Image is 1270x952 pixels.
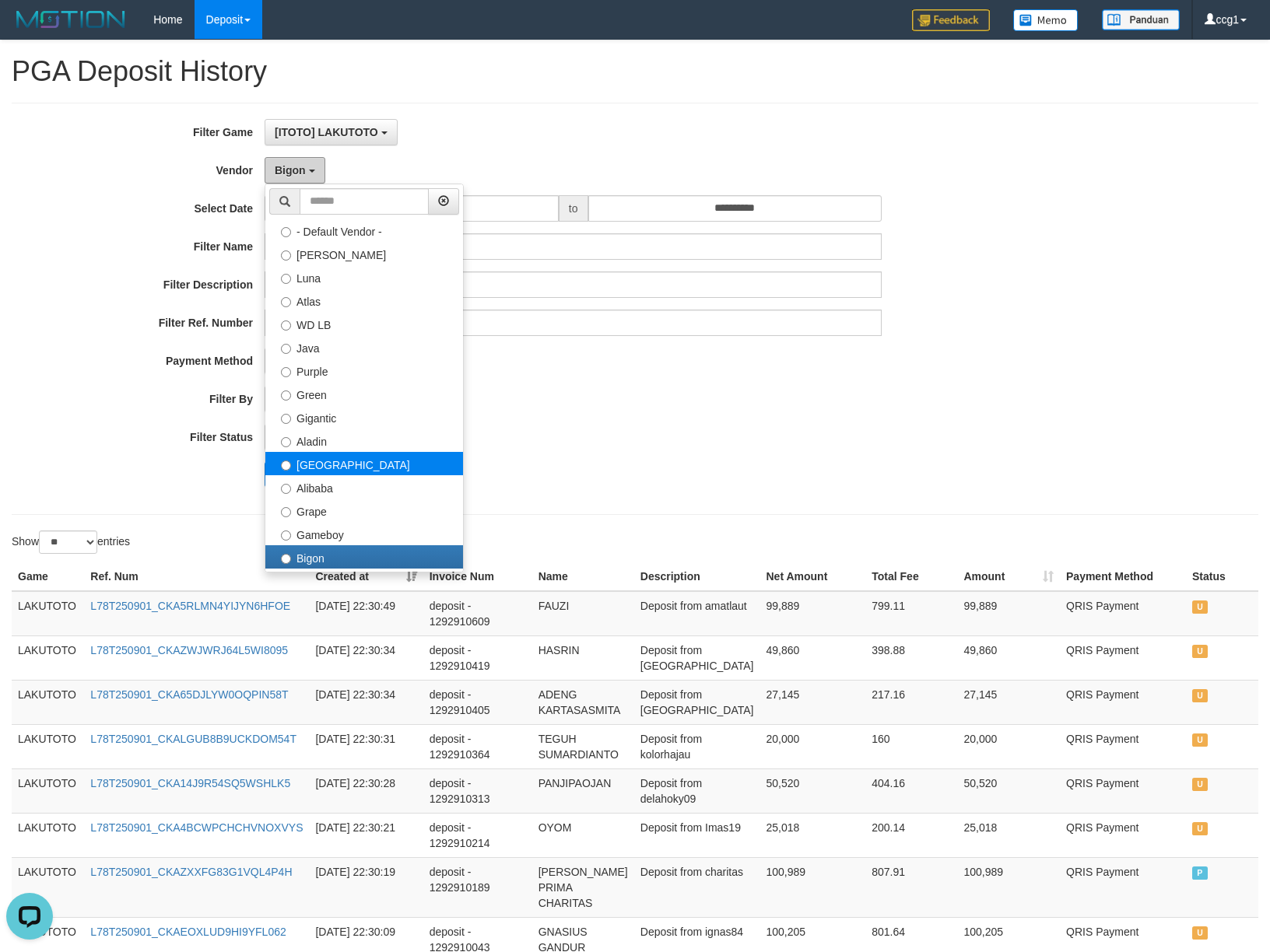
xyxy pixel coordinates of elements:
input: Gameboy [281,530,291,541]
td: 20,000 [760,724,866,768]
td: 200.14 [865,813,957,857]
select: Showentries [39,530,97,554]
td: 49,860 [760,635,866,680]
td: deposit - 1292910364 [423,724,532,768]
label: Purple [265,359,463,382]
td: LAKUTOTO [12,768,84,813]
span: UNPAID [1192,733,1208,747]
td: LAKUTOTO [12,724,84,768]
td: Deposit from amatlaut [634,591,760,636]
img: Feedback.jpg [912,9,990,31]
td: LAKUTOTO [12,680,84,724]
th: Created at: activate to sort column ascending [309,562,423,591]
td: [DATE] 22:30:34 [309,680,423,724]
span: PAID [1192,866,1208,880]
a: L78T250901_CKALGUB8B9UCKDOM54T [90,733,296,745]
td: HASRIN [532,635,634,680]
td: 100,989 [957,857,1060,917]
td: LAKUTOTO [12,635,84,680]
td: QRIS Payment [1060,724,1186,768]
td: 404.16 [865,768,957,813]
span: Bigon [275,164,306,177]
label: WD LB [265,312,463,335]
label: Alibaba [265,475,463,499]
a: L78T250901_CKAZXXFG83G1VQL4P4H [90,866,292,878]
td: QRIS Payment [1060,768,1186,813]
button: Bigon [265,157,325,184]
td: deposit - 1292910313 [423,768,532,813]
label: Allstar [265,569,463,592]
label: [PERSON_NAME] [265,242,463,265]
td: PANJIPAOJAN [532,768,634,813]
input: Aladin [281,437,291,447]
a: L78T250901_CKA65DJLYW0OQPIN58T [90,688,288,701]
label: Green [265,382,463,405]
td: Deposit from Imas19 [634,813,760,857]
input: - Default Vendor - [281,227,291,237]
input: WD LB [281,320,291,331]
td: 25,018 [760,813,866,857]
td: Deposit from delahoky09 [634,768,760,813]
td: OYOM [532,813,634,857]
td: ADENG KARTASASMITA [532,680,634,724]
label: [GEOGRAPHIC_DATA] [265,452,463,475]
a: L78T250901_CKAZWJWRJ64L5WI8095 [90,644,288,656]
input: [PERSON_NAME] [281,250,291,261]
input: Green [281,390,291,401]
a: L78T250901_CKAEOXLUD9HI9YFL062 [90,926,286,938]
span: UNPAID [1192,600,1208,614]
td: 398.88 [865,635,957,680]
input: Luna [281,274,291,284]
td: 807.91 [865,857,957,917]
td: 49,860 [957,635,1060,680]
td: [DATE] 22:30:19 [309,857,423,917]
td: TEGUH SUMARDIANTO [532,724,634,768]
label: Java [265,335,463,359]
span: UNPAID [1192,645,1208,658]
td: deposit - 1292910419 [423,635,532,680]
th: Total Fee [865,562,957,591]
img: panduan.png [1102,9,1180,30]
input: Atlas [281,297,291,307]
td: [DATE] 22:30:28 [309,768,423,813]
td: [DATE] 22:30:21 [309,813,423,857]
td: [PERSON_NAME] PRIMA CHARITAS [532,857,634,917]
button: [ITOTO] LAKUTOTO [265,119,398,145]
th: Ref. Num [84,562,309,591]
th: Net Amount [760,562,866,591]
td: Deposit from [GEOGRAPHIC_DATA] [634,635,760,680]
td: LAKUTOTO [12,591,84,636]
input: Gigantic [281,414,291,424]
td: deposit - 1292910609 [423,591,532,636]
td: 20,000 [957,724,1060,768]
label: Aladin [265,429,463,452]
a: L78T250901_CKA4BCWPCHCHVNOXVYS [90,821,303,834]
td: 50,520 [760,768,866,813]
th: Amount: activate to sort column ascending [957,562,1060,591]
td: QRIS Payment [1060,591,1186,636]
span: UNPAID [1192,822,1208,835]
td: Deposit from charitas [634,857,760,917]
input: Bigon [281,554,291,564]
td: 160 [865,724,957,768]
span: to [559,195,588,222]
td: QRIS Payment [1060,857,1186,917]
button: Open LiveChat chat widget [6,6,53,53]
td: 25,018 [957,813,1060,857]
span: UNPAID [1192,926,1208,940]
td: 50,520 [957,768,1060,813]
td: Deposit from kolorhajau [634,724,760,768]
th: Invoice Num [423,562,532,591]
td: 99,889 [957,591,1060,636]
input: Grape [281,507,291,517]
label: Grape [265,499,463,522]
img: Button%20Memo.svg [1013,9,1079,31]
td: [DATE] 22:30:31 [309,724,423,768]
th: Status [1186,562,1258,591]
th: Game [12,562,84,591]
span: UNPAID [1192,778,1208,791]
td: 799.11 [865,591,957,636]
label: Atlas [265,289,463,312]
label: Bigon [265,545,463,569]
h1: PGA Deposit History [12,56,1258,87]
